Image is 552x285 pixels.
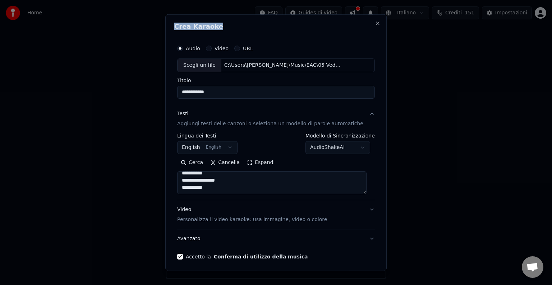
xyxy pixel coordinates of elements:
[186,254,308,259] label: Accetto la
[305,133,375,138] label: Modello di Sincronizzazione
[215,46,229,51] label: Video
[207,157,243,168] button: Cancella
[177,229,375,248] button: Avanzato
[174,23,378,30] h2: Crea Karaoke
[214,254,308,259] button: Accetto la
[177,120,363,127] p: Aggiungi testi delle canzoni o seleziona un modello di parole automatiche
[243,46,253,51] label: URL
[177,200,375,229] button: VideoPersonalizza il video karaoke: usa immagine, video o colore
[221,62,344,69] div: C:\Users\[PERSON_NAME]\Music\EAC\05 Vedo nero.wav
[178,59,221,72] div: Scegli un file
[177,78,375,83] label: Titolo
[177,216,327,223] p: Personalizza il video karaoke: usa immagine, video o colore
[177,157,207,168] button: Cerca
[243,157,278,168] button: Espandi
[177,104,375,133] button: TestiAggiungi testi delle canzoni o seleziona un modello di parole automatiche
[177,206,327,223] div: Video
[177,110,188,117] div: Testi
[177,133,375,200] div: TestiAggiungi testi delle canzoni o seleziona un modello di parole automatiche
[177,133,238,138] label: Lingua dei Testi
[186,46,200,51] label: Audio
